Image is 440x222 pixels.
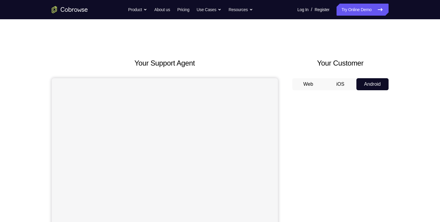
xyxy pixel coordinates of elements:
span: / [311,6,312,13]
button: iOS [324,78,356,90]
a: Go to the home page [52,6,88,13]
h2: Your Customer [292,58,389,69]
button: Web [292,78,325,90]
a: Try Online Demo [337,4,388,16]
a: Pricing [177,4,189,16]
button: Android [356,78,389,90]
h2: Your Support Agent [52,58,278,69]
a: Register [315,4,329,16]
button: Product [128,4,147,16]
a: About us [154,4,170,16]
button: Resources [229,4,253,16]
a: Log In [297,4,309,16]
button: Use Cases [197,4,221,16]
